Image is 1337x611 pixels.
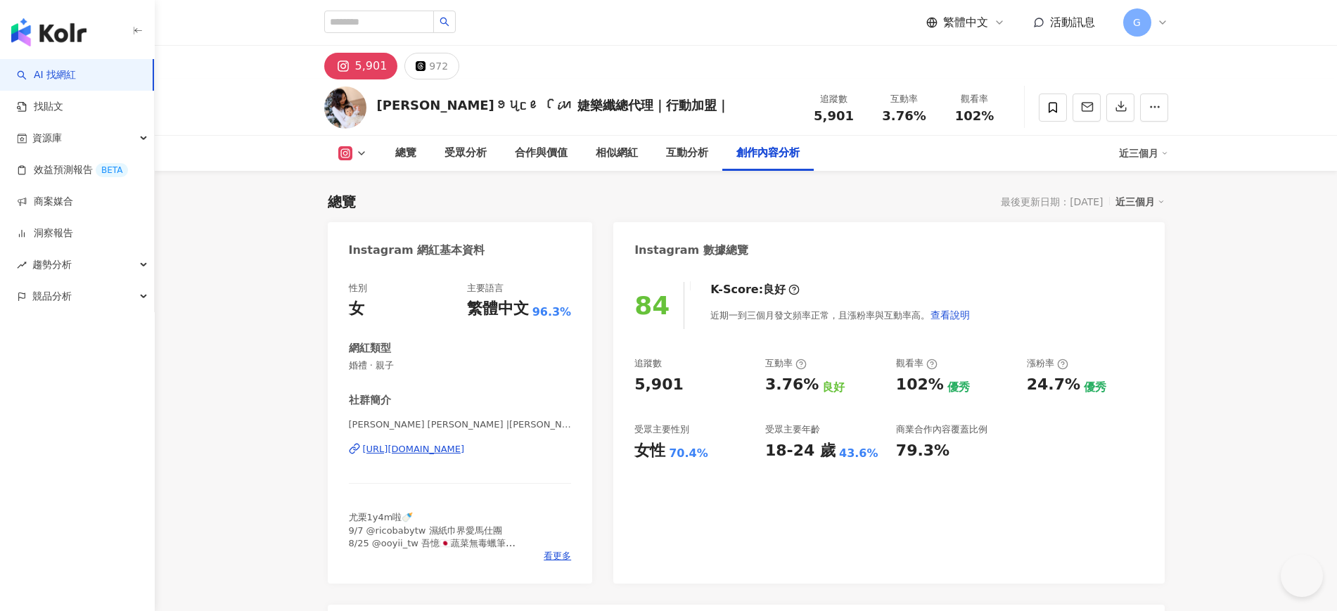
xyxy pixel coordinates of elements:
div: 近三個月 [1119,142,1168,165]
div: 追蹤數 [634,357,662,370]
a: searchAI 找網紅 [17,68,76,82]
div: [PERSON_NAME]​ꪮ​ꪗ​ᥴ​ꫀ​ ꪶ​𝓲​ꪀ​ 婕樂纖總代理｜行動加盟｜ [377,96,730,114]
div: 3.76% [765,374,819,396]
div: 繁體中文 [467,298,529,320]
div: 24.7% [1027,374,1080,396]
span: 96.3% [532,304,572,320]
div: 社群簡介 [349,393,391,408]
div: 良好 [822,380,845,395]
a: 商案媒合 [17,195,73,209]
div: Instagram 數據總覽 [634,243,748,258]
div: 受眾主要性別 [634,423,689,436]
div: 優秀 [947,380,970,395]
div: Instagram 網紅基本資料 [349,243,485,258]
div: 79.3% [896,440,949,462]
div: 受眾主要年齡 [765,423,820,436]
span: 活動訊息 [1050,15,1095,29]
div: 互動分析 [666,145,708,162]
div: 創作內容分析 [736,145,800,162]
img: KOL Avatar [324,86,366,129]
span: 看更多 [544,550,571,562]
img: logo [11,18,87,46]
div: 近期一到三個月發文頻率正常，且漲粉率與互動率高。 [710,301,971,329]
div: 受眾分析 [444,145,487,162]
div: 漲粉率 [1027,357,1068,370]
span: 3.76% [882,109,926,123]
div: [URL][DOMAIN_NAME] [363,443,465,456]
div: 43.6% [839,446,878,461]
div: 近三個月 [1115,193,1165,211]
span: 資源庫 [32,122,62,154]
div: 18-24 歲 [765,440,836,462]
div: 優秀 [1084,380,1106,395]
a: 效益預測報告BETA [17,163,128,177]
iframe: Help Scout Beacon - Open [1281,555,1323,597]
div: K-Score : [710,282,800,297]
span: rise [17,260,27,270]
div: 972 [429,56,448,76]
div: 追蹤數 [807,92,861,106]
div: 女 [349,298,364,320]
button: 972 [404,53,459,79]
div: 5,901 [634,374,684,396]
button: 查看說明 [930,301,971,329]
div: 最後更新日期：[DATE] [1001,196,1103,207]
div: 網紅類型 [349,341,391,356]
span: G [1133,15,1141,30]
span: 趨勢分析 [32,249,72,281]
div: 互動率 [765,357,807,370]
div: 性別 [349,282,367,295]
div: 相似網紅 [596,145,638,162]
span: 競品分析 [32,281,72,312]
div: 總覽 [328,192,356,212]
div: 5,901 [355,56,388,76]
span: 繁體中文 [943,15,988,30]
div: 女性 [634,440,665,462]
div: 觀看率 [896,357,938,370]
div: 良好 [763,282,786,297]
div: 觀看率 [948,92,1002,106]
span: 婚禮 · 親子 [349,359,572,372]
span: 5,901 [814,108,854,123]
span: 尤栗1y4m啦🍼 9/7 @ricobabytw 濕紙巾界愛馬仕團 8/25 @ooyii_tw 吾憶🇯🇵蔬菜無毒蠟筆 9/1 @smartb.official 巨人果汁 💌[EMAIL_ADD... [349,512,520,586]
div: 102% [896,374,944,396]
div: 84 [634,291,670,320]
a: 找貼文 [17,100,63,114]
div: 總覽 [395,145,416,162]
span: search [440,17,449,27]
div: 合作與價值 [515,145,568,162]
a: 洞察報告 [17,226,73,240]
div: 70.4% [669,446,708,461]
button: 5,901 [324,53,398,79]
span: [PERSON_NAME] [PERSON_NAME] |[PERSON_NAME]｜育兒｜花藝｜親子 | [PERSON_NAME] [349,418,572,431]
div: 互動率 [878,92,931,106]
span: 102% [955,109,994,123]
a: [URL][DOMAIN_NAME] [349,443,572,456]
div: 主要語言 [467,282,504,295]
span: 查看說明 [930,309,970,321]
div: 商業合作內容覆蓋比例 [896,423,987,436]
